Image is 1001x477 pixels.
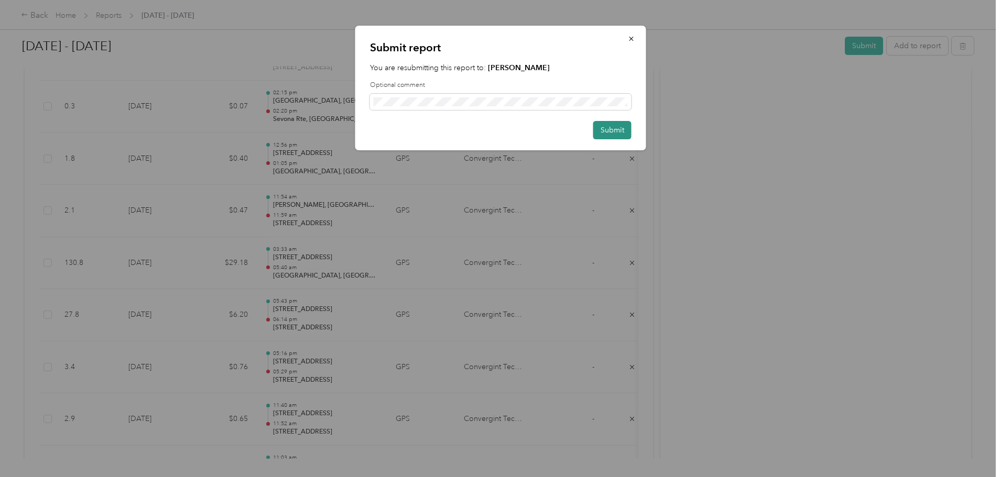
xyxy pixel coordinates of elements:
[488,63,550,72] strong: [PERSON_NAME]
[370,40,632,55] p: Submit report
[370,81,632,90] label: Optional comment
[942,418,1001,477] iframe: Everlance-gr Chat Button Frame
[593,121,632,139] button: Submit
[370,62,632,73] p: You are resubmitting this report to:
